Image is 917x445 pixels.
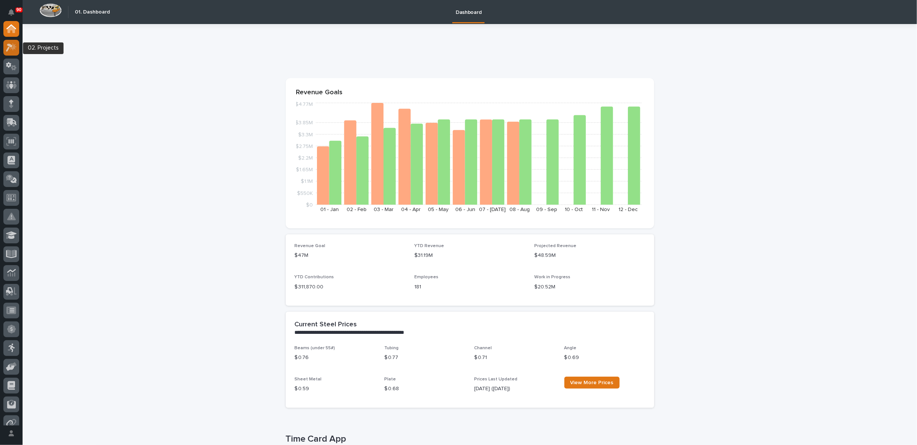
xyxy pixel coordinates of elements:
[298,155,313,161] tspan: $2.2M
[39,3,62,17] img: Workspace Logo
[296,144,313,149] tspan: $2.75M
[385,385,465,393] p: $ 0.68
[9,9,19,21] div: Notifications90
[455,207,475,212] text: 06 - Jun
[401,207,421,212] text: 04 - Apr
[474,354,555,362] p: $ 0.71
[618,207,638,212] text: 12 - Dec
[474,377,518,382] span: Prices Last Updated
[295,283,406,291] p: $ 311,870.00
[564,346,577,350] span: Angle
[295,321,357,329] h2: Current Steel Prices
[479,207,506,212] text: 07 - [DATE]
[295,275,334,279] span: YTD Contributions
[347,207,367,212] text: 02 - Feb
[3,5,19,20] button: Notifications
[427,207,448,212] text: 05 - May
[414,283,525,291] p: 181
[534,283,645,291] p: $20.52M
[414,275,438,279] span: Employees
[295,346,335,350] span: Beams (under 55#)
[296,89,644,97] p: Revenue Goals
[295,244,326,248] span: Revenue Goal
[592,207,610,212] text: 11 - Nov
[295,102,313,107] tspan: $4.77M
[509,207,529,212] text: 08 - Aug
[374,207,394,212] text: 03 - Mar
[306,202,313,208] tspan: $0
[320,207,338,212] text: 01 - Jan
[17,7,21,12] p: 90
[570,380,614,385] span: View More Prices
[286,434,651,445] p: Time Card App
[295,121,313,126] tspan: $3.85M
[295,377,322,382] span: Sheet Metal
[75,9,110,15] h2: 01. Dashboard
[295,385,376,393] p: $ 0.59
[385,346,399,350] span: Tubing
[474,385,555,393] p: [DATE] ([DATE])
[534,275,570,279] span: Work in Progress
[564,377,620,389] a: View More Prices
[474,346,492,350] span: Channel
[301,179,313,184] tspan: $1.1M
[296,167,313,173] tspan: $1.65M
[565,207,583,212] text: 10 - Oct
[414,252,525,259] p: $31.19M
[414,244,444,248] span: YTD Revenue
[295,354,376,362] p: $ 0.76
[534,252,645,259] p: $48.59M
[295,252,406,259] p: $47M
[298,132,313,137] tspan: $3.3M
[534,244,576,248] span: Projected Revenue
[297,191,313,196] tspan: $550K
[385,354,465,362] p: $ 0.77
[536,207,557,212] text: 09 - Sep
[564,354,645,362] p: $ 0.69
[385,377,396,382] span: Plate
